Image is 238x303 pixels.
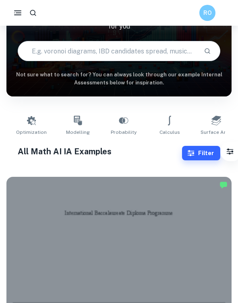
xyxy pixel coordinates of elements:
span: Calculus [159,129,180,136]
button: Filter [182,146,220,160]
h6: RO [203,8,212,17]
button: RO [199,5,215,21]
img: Marked [219,181,228,189]
span: Modelling [66,129,90,136]
h6: Not sure what to search for? You can always look through our example Internal Assessments below f... [6,71,232,87]
button: Filter [222,143,238,160]
button: Search [201,44,214,58]
input: E.g. voronoi diagrams, IBD candidates spread, music... [18,40,197,62]
span: Probability [111,129,137,136]
span: Surface Area [201,129,232,136]
span: Optimization [16,129,47,136]
h1: All Math AI IA Examples [18,145,182,158]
